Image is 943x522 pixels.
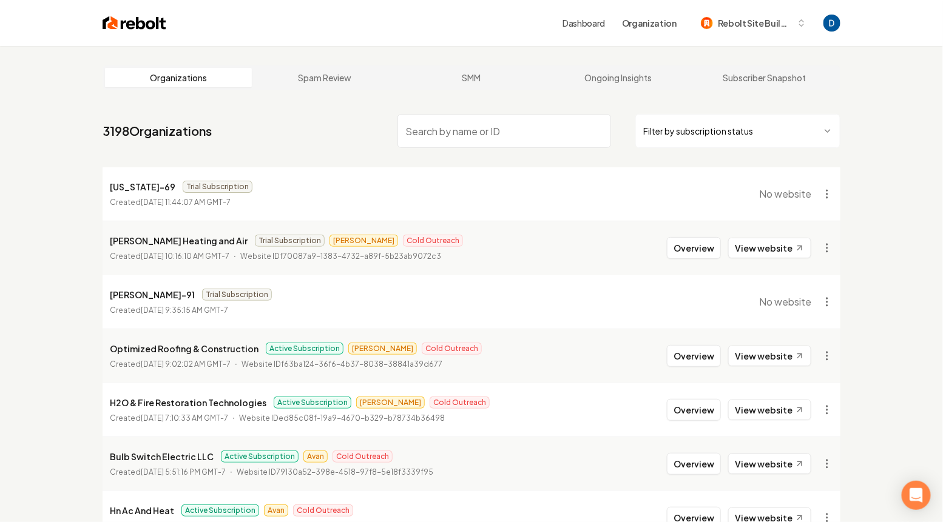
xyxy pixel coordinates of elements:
span: Active Subscription [221,450,299,463]
a: Subscriber Snapshot [691,68,838,87]
span: Trial Subscription [255,235,325,247]
span: Avan [303,450,328,463]
time: [DATE] 5:51:16 PM GMT-7 [141,467,226,477]
button: Open user button [823,15,840,32]
a: View website [728,238,811,258]
a: View website [728,346,811,366]
p: Website ID ed85c08f-19a9-4670-b329-b78734b36498 [239,412,445,424]
button: Overview [667,399,721,421]
time: [DATE] 7:10:33 AM GMT-7 [141,413,228,423]
span: No website [759,187,811,201]
time: [DATE] 9:02:02 AM GMT-7 [141,360,231,369]
a: View website [728,400,811,420]
span: Rebolt Site Builder [718,17,792,30]
p: Bulb Switch Electric LLC [110,449,214,464]
span: No website [759,295,811,309]
p: Created [110,466,226,478]
span: Avan [264,504,288,517]
a: SMM [398,68,545,87]
span: Active Subscription [181,504,259,517]
span: Active Subscription [266,343,343,355]
input: Search by name or ID [397,114,611,148]
a: Spam Review [252,68,399,87]
img: Rebolt Site Builder [701,17,713,29]
a: Organizations [105,68,252,87]
p: Created [110,304,228,316]
button: Overview [667,453,721,475]
time: [DATE] 9:35:15 AM GMT-7 [141,306,228,315]
a: 3198Organizations [103,122,212,139]
div: Open Intercom Messenger [902,481,931,510]
p: Optimized Roofing & Construction [110,341,259,356]
span: Active Subscription [274,397,351,409]
img: Rebolt Logo [103,15,166,32]
p: Website ID 79130a52-398e-4518-97f8-5e18f3339f95 [237,466,433,478]
span: Cold Outreach [293,504,353,517]
p: [PERSON_NAME]-91 [110,287,195,302]
span: Cold Outreach [422,343,482,355]
p: Created [110,358,231,370]
p: Website ID f63ba124-36f6-4b37-8038-38841a39d677 [242,358,442,370]
p: Created [110,250,229,263]
p: [PERSON_NAME] Heating and Air [110,233,248,248]
p: [US_STATE]-69 [110,179,175,194]
p: Created [110,196,231,209]
span: Cold Outreach [403,235,463,247]
time: [DATE] 10:16:10 AM GMT-7 [141,252,229,261]
span: Trial Subscription [202,289,272,301]
time: [DATE] 11:44:07 AM GMT-7 [141,198,231,207]
p: Website ID f70087a9-1383-4732-a89f-5b23ab9072c3 [240,250,441,263]
span: Cold Outreach [430,397,490,409]
span: [PERSON_NAME] [356,397,425,409]
p: H2O & Fire Restoration Technologies [110,395,266,410]
img: David Rice [823,15,840,32]
a: View website [728,453,811,474]
span: Trial Subscription [183,181,252,193]
a: Dashboard [563,17,605,29]
button: Organization [615,12,684,34]
span: [PERSON_NAME] [348,343,417,355]
p: Created [110,412,228,424]
button: Overview [667,345,721,367]
a: Ongoing Insights [545,68,692,87]
span: Cold Outreach [333,450,393,463]
span: [PERSON_NAME] [330,235,398,247]
p: Hn Ac And Heat [110,503,174,518]
button: Overview [667,237,721,259]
